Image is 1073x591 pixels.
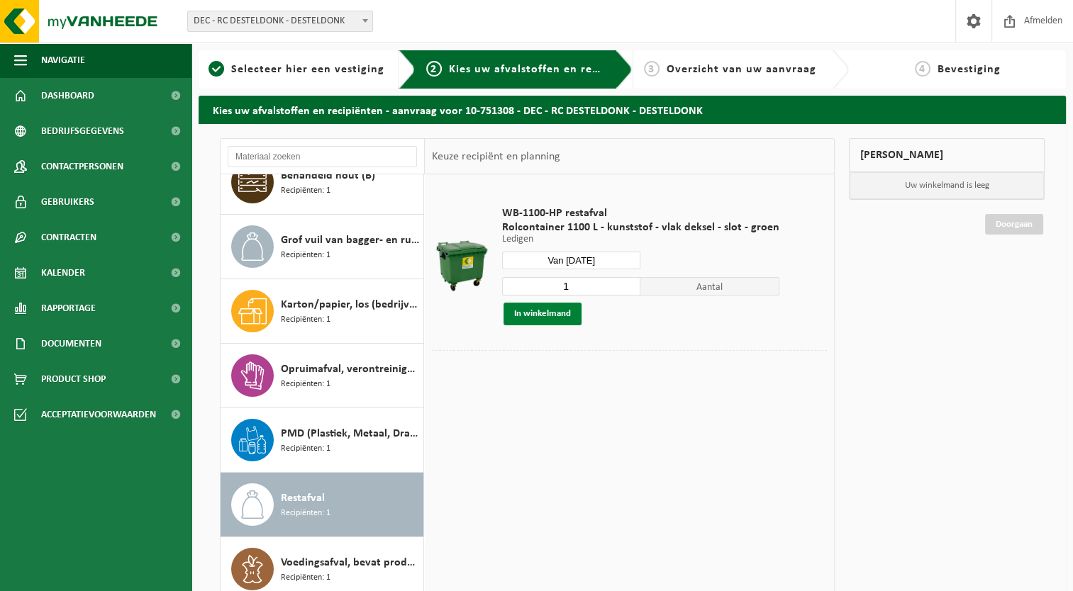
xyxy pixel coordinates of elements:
span: Bevestiging [938,64,1001,75]
a: Doorgaan [985,214,1043,235]
span: Documenten [41,326,101,361]
button: PMD (Plastiek, Metaal, Drankkartons) (bedrijven) Recipiënten: 1 [221,408,424,473]
h2: Kies uw afvalstoffen en recipiënten - aanvraag voor 10-751308 - DEC - RC DESTELDONK - DESTELDONK [199,96,1066,123]
span: Rapportage [41,291,96,326]
span: Recipiënten: 1 [281,507,330,520]
input: Selecteer datum [502,252,641,269]
button: In winkelmand [504,303,582,325]
p: Uw winkelmand is leeg [850,172,1044,199]
span: Bedrijfsgegevens [41,113,124,149]
span: Recipiënten: 1 [281,249,330,262]
button: Grof vuil van bagger- en ruimingspecie Recipiënten: 1 [221,215,424,279]
span: Kalender [41,255,85,291]
span: 1 [209,61,224,77]
span: PMD (Plastiek, Metaal, Drankkartons) (bedrijven) [281,425,420,442]
span: DEC - RC DESTELDONK - DESTELDONK [187,11,373,32]
span: Contactpersonen [41,149,123,184]
span: Karton/papier, los (bedrijven) [281,296,420,313]
button: Karton/papier, los (bedrijven) Recipiënten: 1 [221,279,424,344]
span: Dashboard [41,78,94,113]
a: 1Selecteer hier een vestiging [206,61,387,78]
span: Behandeld hout (B) [281,167,375,184]
span: Contracten [41,220,96,255]
input: Materiaal zoeken [228,146,417,167]
span: Aantal [640,277,779,295]
span: Product Shop [41,361,106,397]
span: Overzicht van uw aanvraag [667,64,816,75]
span: Recipiënten: 1 [281,442,330,456]
span: Opruimafval, verontreinigd met diverse gevaarlijke afvalstoffen [281,361,420,378]
span: Voedingsafval, bevat producten van dierlijke oorsprong, onverpakt, categorie 3 [281,554,420,571]
span: Recipiënten: 1 [281,571,330,585]
span: 2 [426,61,442,77]
span: 3 [644,61,660,77]
span: 4 [915,61,930,77]
span: Selecteer hier een vestiging [231,64,384,75]
span: Grof vuil van bagger- en ruimingspecie [281,232,420,249]
span: Restafval [281,490,325,507]
button: Opruimafval, verontreinigd met diverse gevaarlijke afvalstoffen Recipiënten: 1 [221,344,424,408]
span: WB-1100-HP restafval [502,206,779,220]
div: Keuze recipiënt en planning [425,139,567,174]
span: Rolcontainer 1100 L - kunststof - vlak deksel - slot - groen [502,220,779,235]
span: Recipiënten: 1 [281,184,330,198]
span: Acceptatievoorwaarden [41,397,156,432]
span: Recipiënten: 1 [281,313,330,327]
p: Ledigen [502,235,779,244]
span: Recipiënten: 1 [281,378,330,391]
span: DEC - RC DESTELDONK - DESTELDONK [188,11,372,31]
span: Kies uw afvalstoffen en recipiënten [449,64,644,75]
span: Navigatie [41,43,85,78]
span: Gebruikers [41,184,94,220]
button: Restafval Recipiënten: 1 [221,473,424,537]
button: Behandeld hout (B) Recipiënten: 1 [221,150,424,215]
div: [PERSON_NAME] [849,138,1045,172]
